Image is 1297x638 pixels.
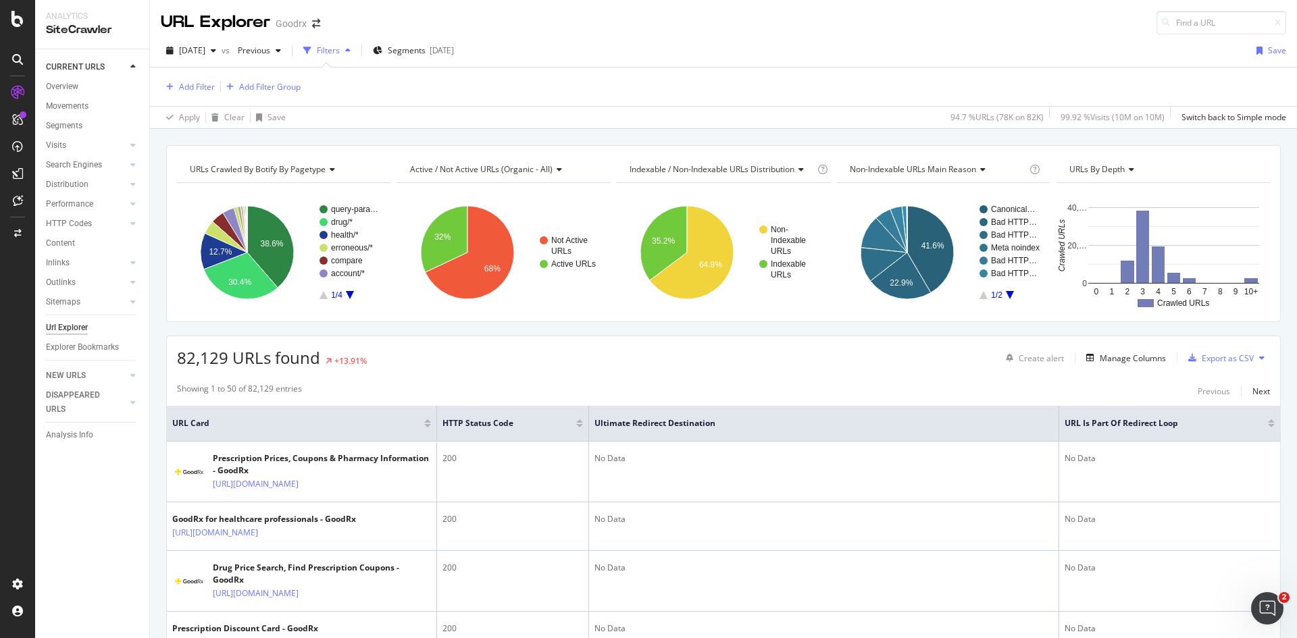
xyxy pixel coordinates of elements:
[1218,287,1223,296] text: 8
[179,81,215,92] div: Add Filter
[551,246,571,256] text: URLs
[630,163,794,175] span: Indexable / Non-Indexable URLs distribution
[1251,40,1286,61] button: Save
[442,417,556,429] span: HTTP Status Code
[213,562,431,586] div: Drug Price Search, Find Prescription Coupons - GoodRx
[46,275,126,290] a: Outlinks
[177,346,320,369] span: 82,129 URLs found
[594,562,1053,574] div: No Data
[46,119,140,133] a: Segments
[1068,203,1088,213] text: 40,…
[172,463,206,481] img: main image
[46,236,75,250] div: Content
[172,417,421,429] span: URL Card
[331,256,363,265] text: compare
[46,275,76,290] div: Outlinks
[1083,279,1088,288] text: 0
[46,340,119,354] div: Explorer Bookmarks
[46,340,140,354] a: Explorer Bookmarks
[46,256,126,270] a: Inlinks
[172,526,258,539] a: [URL][DOMAIN_NAME]
[1065,417,1248,429] span: URL is Part of Redirect Loop
[397,194,611,311] div: A chart.
[652,236,675,246] text: 35.2%
[388,45,426,56] span: Segments
[46,321,88,335] div: Url Explorer
[46,197,126,211] a: Performance
[991,269,1037,278] text: Bad HTTP…
[46,388,126,417] a: DISAPPEARED URLS
[1157,298,1209,308] text: Crawled URLs
[1057,194,1270,311] svg: A chart.
[367,40,459,61] button: Segments[DATE]
[594,513,1053,525] div: No Data
[317,45,340,56] div: Filters
[407,159,599,180] h4: Active / Not Active URLs
[1061,111,1165,123] div: 99.92 % Visits ( 10M on 10M )
[161,11,270,34] div: URL Explorer
[46,138,66,153] div: Visits
[46,99,88,113] div: Movements
[850,163,976,175] span: Non-Indexable URLs Main Reason
[46,295,126,309] a: Sitemaps
[1156,287,1161,296] text: 4
[1202,287,1207,296] text: 7
[251,107,286,128] button: Save
[46,80,140,94] a: Overview
[46,60,105,74] div: CURRENT URLS
[1125,287,1130,296] text: 2
[46,369,86,383] div: NEW URLS
[46,388,114,417] div: DISAPPEARED URLS
[551,259,596,269] text: Active URLs
[950,111,1044,123] div: 94.7 % URLs ( 78K on 82K )
[771,270,791,280] text: URLs
[46,197,93,211] div: Performance
[298,40,356,61] button: Filters
[847,159,1027,180] h4: Non-Indexable URLs Main Reason
[1058,219,1067,271] text: Crawled URLs
[991,230,1037,240] text: Bad HTTP…
[213,587,299,600] a: [URL][DOMAIN_NAME]
[46,217,92,231] div: HTTP Codes
[46,178,88,192] div: Distribution
[1252,383,1270,399] button: Next
[699,260,722,269] text: 64.8%
[331,217,353,227] text: drug/*
[1069,163,1125,175] span: URLs by Depth
[837,194,1050,311] svg: A chart.
[1141,287,1146,296] text: 3
[46,158,126,172] a: Search Engines
[46,99,140,113] a: Movements
[206,107,245,128] button: Clear
[177,194,390,311] div: A chart.
[46,80,78,94] div: Overview
[46,217,126,231] a: HTTP Codes
[161,79,215,95] button: Add Filter
[1198,383,1230,399] button: Previous
[161,40,222,61] button: [DATE]
[1234,287,1238,296] text: 9
[921,241,944,250] text: 41.6%
[331,243,373,252] text: erroneous/*
[1183,347,1254,369] button: Export as CSV
[771,225,788,234] text: Non-
[1176,107,1286,128] button: Switch back to Simple mode
[179,111,200,123] div: Apply
[46,295,80,309] div: Sitemaps
[213,477,299,491] a: [URL][DOMAIN_NAME]
[442,622,583,635] div: 200
[551,236,588,245] text: Not Active
[172,622,318,635] div: Prescription Discount Card - GoodRx
[46,428,93,442] div: Analysis Info
[434,232,451,242] text: 32%
[1252,386,1270,397] div: Next
[890,278,913,288] text: 22.9%
[46,60,126,74] a: CURRENT URLS
[1251,592,1283,624] iframe: Intercom live chat
[1065,562,1275,574] div: No Data
[991,256,1037,265] text: Bad HTTP…
[991,217,1037,227] text: Bad HTTP…
[276,17,307,30] div: Goodrx
[46,256,70,270] div: Inlinks
[617,194,830,311] svg: A chart.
